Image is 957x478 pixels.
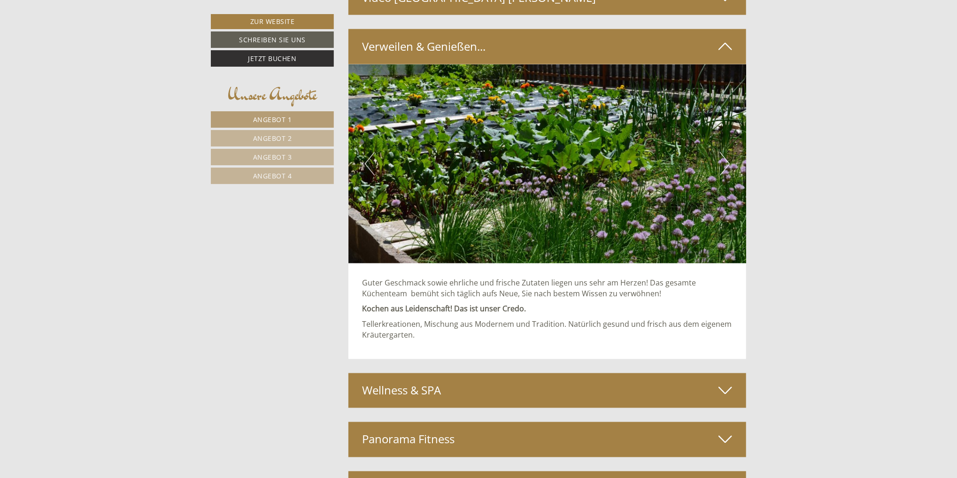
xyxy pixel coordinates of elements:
small: 06:20 [14,46,157,52]
div: Panorama Fitness [348,422,747,457]
p: Guter Geschmack sowie ehrliche und frische Zutaten liegen uns sehr am Herzen! Das gesamte Küchent... [363,278,733,299]
a: Jetzt buchen [211,50,334,67]
div: Mittwoch [160,7,211,23]
button: Senden [313,247,370,264]
p: Tellerkreationen, Mischung aus Modernem und Tradition. Natürlich gesund und frisch aus dem eigene... [363,319,733,340]
div: Guten Tag, wie können wir Ihnen helfen? [7,25,162,54]
div: Wellness & SPA [348,373,747,408]
button: Next [720,152,730,176]
span: Angebot 1 [253,115,292,124]
span: Angebot 3 [253,153,292,162]
strong: Kochen aus Leidenschaft! Das ist unser Credo. [363,303,526,314]
div: Unsere Angebote [211,83,334,107]
a: Zur Website [211,14,334,29]
span: Angebot 2 [253,134,292,143]
div: Verweilen & Genießen... [348,29,747,64]
button: Previous [365,152,375,176]
span: Angebot 4 [253,171,292,180]
div: [GEOGRAPHIC_DATA] [14,27,157,35]
a: Schreiben Sie uns [211,31,334,48]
